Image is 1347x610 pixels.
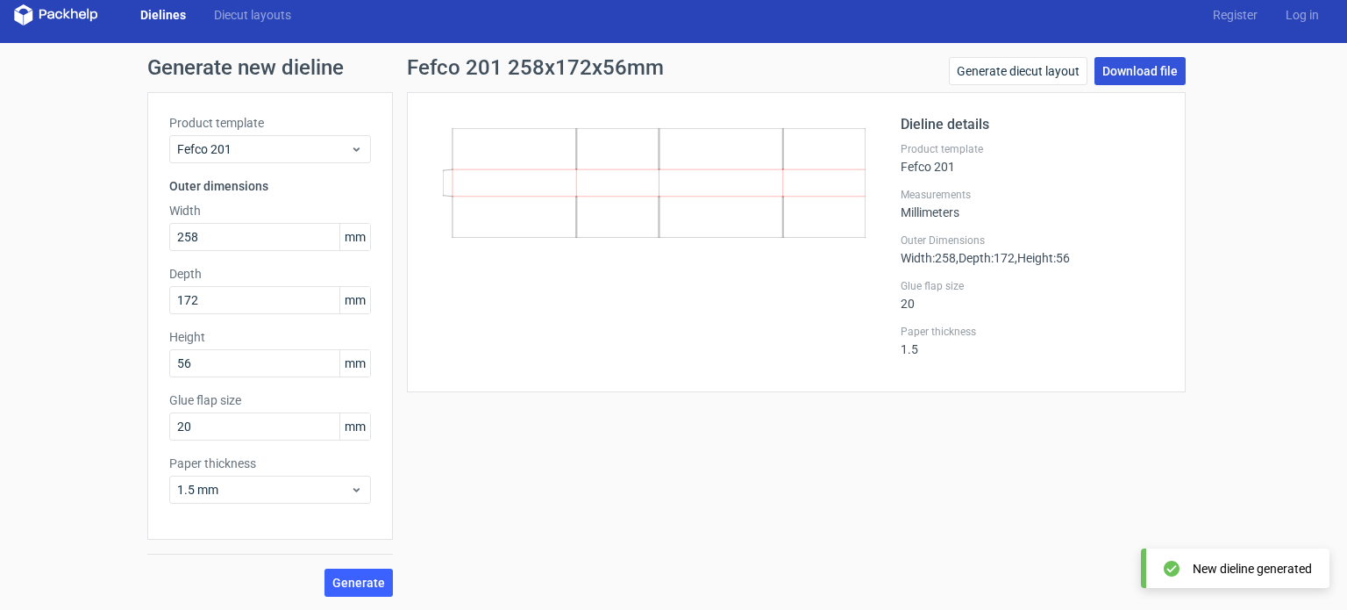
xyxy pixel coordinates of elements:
[339,287,370,313] span: mm
[147,57,1200,78] h1: Generate new dieline
[177,140,350,158] span: Fefco 201
[177,481,350,499] span: 1.5 mm
[901,233,1164,248] label: Outer Dimensions
[901,251,956,265] span: Width : 258
[956,251,1015,265] span: , Depth : 172
[901,142,1164,156] label: Product template
[901,114,1164,135] h2: Dieline details
[901,325,1164,356] div: 1.5
[169,202,371,219] label: Width
[407,57,664,78] h1: Fefco 201 258x172x56mm
[324,569,393,597] button: Generate
[901,188,1164,219] div: Millimeters
[339,224,370,250] span: mm
[901,279,1164,293] label: Glue flap size
[126,6,200,24] a: Dielines
[339,413,370,440] span: mm
[1193,560,1312,578] div: New dieline generated
[901,279,1164,311] div: 20
[169,114,371,132] label: Product template
[949,57,1087,85] a: Generate diecut layout
[332,577,385,589] span: Generate
[901,325,1164,339] label: Paper thickness
[1094,57,1186,85] a: Download file
[1272,6,1333,24] a: Log in
[169,455,371,472] label: Paper thickness
[901,142,1164,174] div: Fefco 201
[1199,6,1272,24] a: Register
[169,391,371,409] label: Glue flap size
[169,265,371,283] label: Depth
[901,188,1164,202] label: Measurements
[200,6,305,24] a: Diecut layouts
[169,177,371,195] h3: Outer dimensions
[1015,251,1070,265] span: , Height : 56
[169,328,371,346] label: Height
[339,350,370,377] span: mm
